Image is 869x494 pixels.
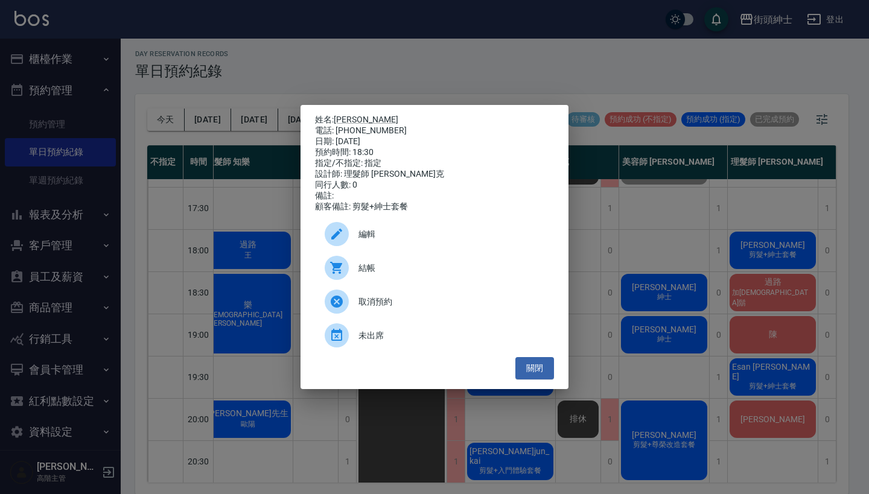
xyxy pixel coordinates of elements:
[315,201,554,212] div: 顧客備註: 剪髮+紳士套餐
[315,217,554,251] div: 編輯
[358,228,544,241] span: 編輯
[358,329,544,342] span: 未出席
[315,191,554,201] div: 備註:
[334,115,398,124] a: [PERSON_NAME]
[315,125,554,136] div: 電話: [PHONE_NUMBER]
[315,251,554,285] a: 結帳
[315,318,554,352] div: 未出席
[315,180,554,191] div: 同行人數: 0
[315,158,554,169] div: 指定/不指定: 指定
[315,169,554,180] div: 設計師: 理髮師 [PERSON_NAME]克
[358,262,544,274] span: 結帳
[315,136,554,147] div: 日期: [DATE]
[315,115,554,125] p: 姓名:
[515,357,554,379] button: 關閉
[315,147,554,158] div: 預約時間: 18:30
[358,296,544,308] span: 取消預約
[315,285,554,318] div: 取消預約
